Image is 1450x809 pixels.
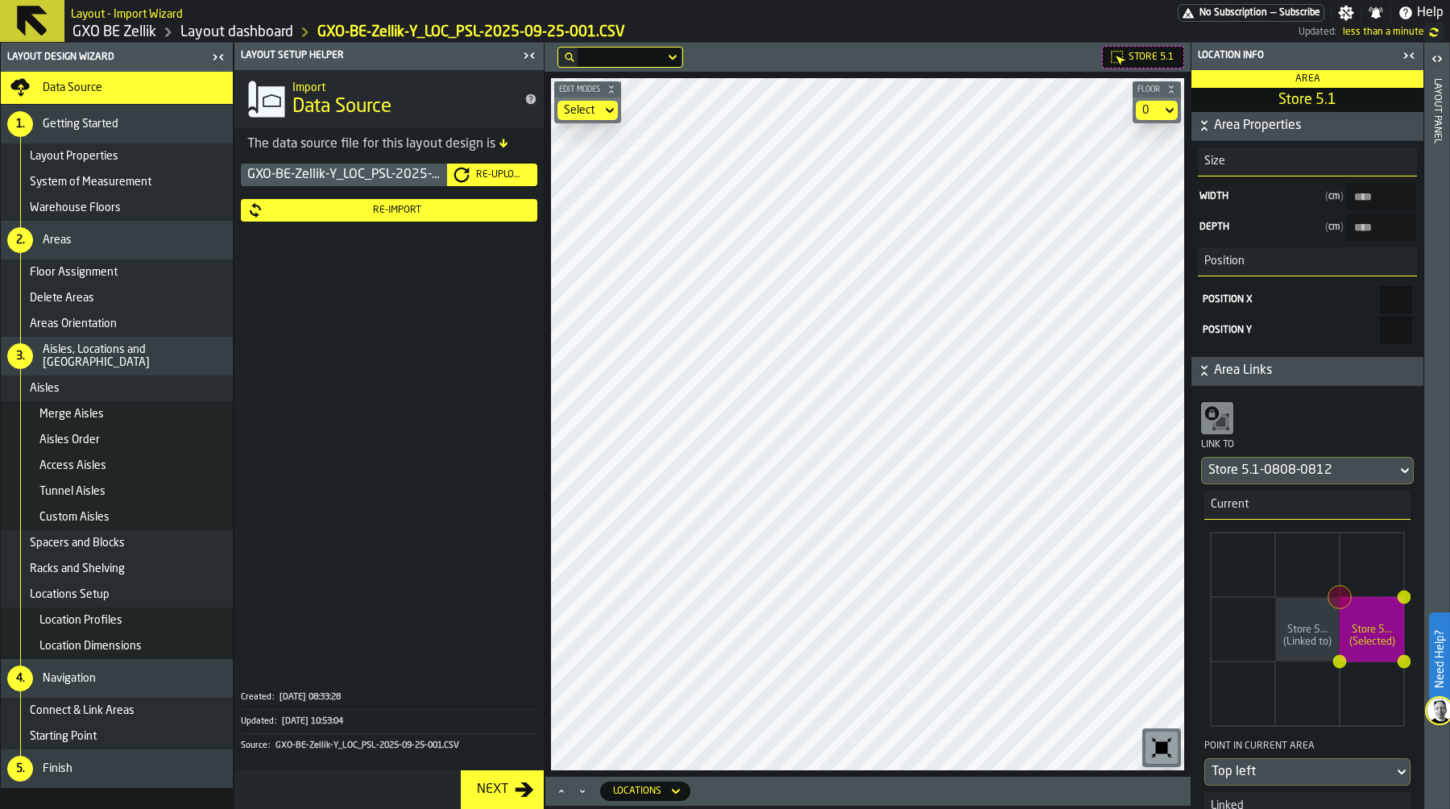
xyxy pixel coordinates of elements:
span: ) [1340,222,1344,232]
span: Position Y [1203,326,1252,335]
h3: title-section-Current [1204,491,1411,520]
span: Merge Aisles [39,408,104,421]
a: link-to-/wh/i/5fa160b1-7992-442a-9057-4226e3d2ae6d/import/layout/c2289acf-db0f-40b7-8b31-d8edf789... [317,23,625,41]
li: menu Delete Areas [1,285,233,311]
div: DropdownMenuValue-none [564,104,595,117]
span: : [268,741,270,751]
span: Getting Started [43,118,118,131]
li: menu Spacers and Blocks [1,530,233,556]
label: Need Help? [1431,614,1448,704]
span: Updated: [1299,27,1336,38]
div: DropdownMenuValue-none [557,101,618,120]
div: Point in current areaDropdownMenuValue-topLeft [1204,739,1411,786]
li: menu Racks and Shelving [1,556,233,582]
span: : [272,692,274,703]
input: input-value-Depth input-value-Depth [1347,214,1415,241]
li: menu Connect & Link Areas [1,698,233,724]
tspan: Store 5... [1352,624,1392,634]
span: cm [1325,191,1344,202]
span: Aisles, Locations and [GEOGRAPHIC_DATA] [43,343,226,369]
div: Re-Import [263,205,531,216]
li: menu Aisles Order [1,427,233,453]
h3: title-section-Size [1198,147,1417,176]
input: react-aria8370296931-:r25: react-aria8370296931-:r25: [1380,317,1412,344]
tspan: (Selected) [1349,636,1395,646]
span: Store 5.1 [1195,91,1420,109]
span: Starting Point [30,730,97,743]
header: Location Info [1191,43,1423,70]
span: Store 5.1 [1129,52,1174,63]
input: input-value-Width input-value-Width [1347,183,1415,210]
li: menu System of Measurement [1,169,233,195]
div: 5. [7,756,33,782]
button: button- [1133,81,1181,97]
li: menu Access Aisles [1,453,233,479]
div: Layout Design Wizard [4,52,207,63]
label: input-value-Depth [1198,214,1417,241]
li: menu Aisles, Locations and Bays [1,337,233,375]
div: Layout panel [1431,75,1443,805]
h3: title-section-Position [1198,247,1417,276]
label: button-toggle-Settings [1332,5,1361,21]
span: Area Links [1214,361,1420,380]
div: DropdownMenuValue-default-floor [1142,104,1155,117]
li: menu Navigation [1,659,233,698]
span: Aisles Order [39,434,100,446]
button: button- [554,81,621,97]
span: Delete Areas [30,292,94,305]
div: Layout Setup Helper [238,50,518,61]
header: Layout Design Wizard [1,43,233,72]
li: menu Starting Point [1,724,233,749]
li: menu Finish [1,749,233,788]
span: Navigation [43,672,96,685]
a: link-to-/wh/i/5fa160b1-7992-442a-9057-4226e3d2ae6d/designer [180,23,293,41]
div: Updated [241,716,280,727]
li: menu Areas Orientation [1,311,233,337]
button: button-Re-Import [241,199,537,222]
button: Minimize [573,783,592,799]
span: Depth [1199,222,1319,233]
div: DropdownMenuValue-topLeft [1212,762,1387,782]
div: 4. [7,666,33,691]
input: react-aria8370296931-:r23: react-aria8370296931-:r23: [1380,286,1412,313]
span: Layout Properties [30,150,118,163]
div: title-Data Source [234,70,544,128]
label: button-toggle-Help [1391,3,1450,23]
span: Width [1199,191,1319,202]
span: Help [1417,3,1444,23]
div: DropdownMenuValue-locations [600,782,690,801]
span: Area Properties [1214,116,1420,135]
span: Finish [43,762,72,775]
a: link-to-/wh/i/5fa160b1-7992-442a-9057-4226e3d2ae6d [72,23,156,41]
li: menu Layout Properties [1,143,233,169]
span: Access Aisles [39,459,106,472]
span: Size [1198,155,1225,168]
tspan: Store 5... [1287,624,1328,634]
li: menu Floor Assignment [1,259,233,285]
a: link-to-/wh/i/5fa160b1-7992-442a-9057-4226e3d2ae6d/pricing/ [1178,4,1324,22]
button: Source:GXO-BE-Zellik-Y_LOC_PSL-2025-09-25-001.CSV [241,734,537,757]
span: Racks and Shelving [30,562,125,575]
div: button-toolbar-undefined [1142,728,1181,767]
div: Point in current area [1204,739,1411,758]
label: react-aria8370296931-:r23: [1201,286,1414,313]
label: button-toggle-Notifications [1361,5,1390,21]
span: Locations Setup [30,588,110,601]
li: menu Location Dimensions [1,633,233,659]
li: menu Merge Aisles [1,401,233,427]
li: menu Areas [1,221,233,259]
div: 3. [7,343,33,369]
button: button-Re-Upload [447,164,537,186]
span: cm [1325,222,1344,233]
span: [DATE] 08:33:28 [280,692,341,703]
h2: Sub Title [71,5,183,21]
label: react-aria8370296931-:r25: [1201,317,1414,344]
button: Updated:[DATE] 10:53:04 [241,710,537,733]
div: The data source file for this layout design is [247,135,531,154]
span: Areas [43,234,72,247]
span: Spacers and Blocks [30,537,125,550]
span: Floor [1134,85,1163,94]
li: menu Tunnel Aisles [1,479,233,504]
span: Areas Orientation [30,317,117,330]
span: Subscribe [1279,7,1320,19]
